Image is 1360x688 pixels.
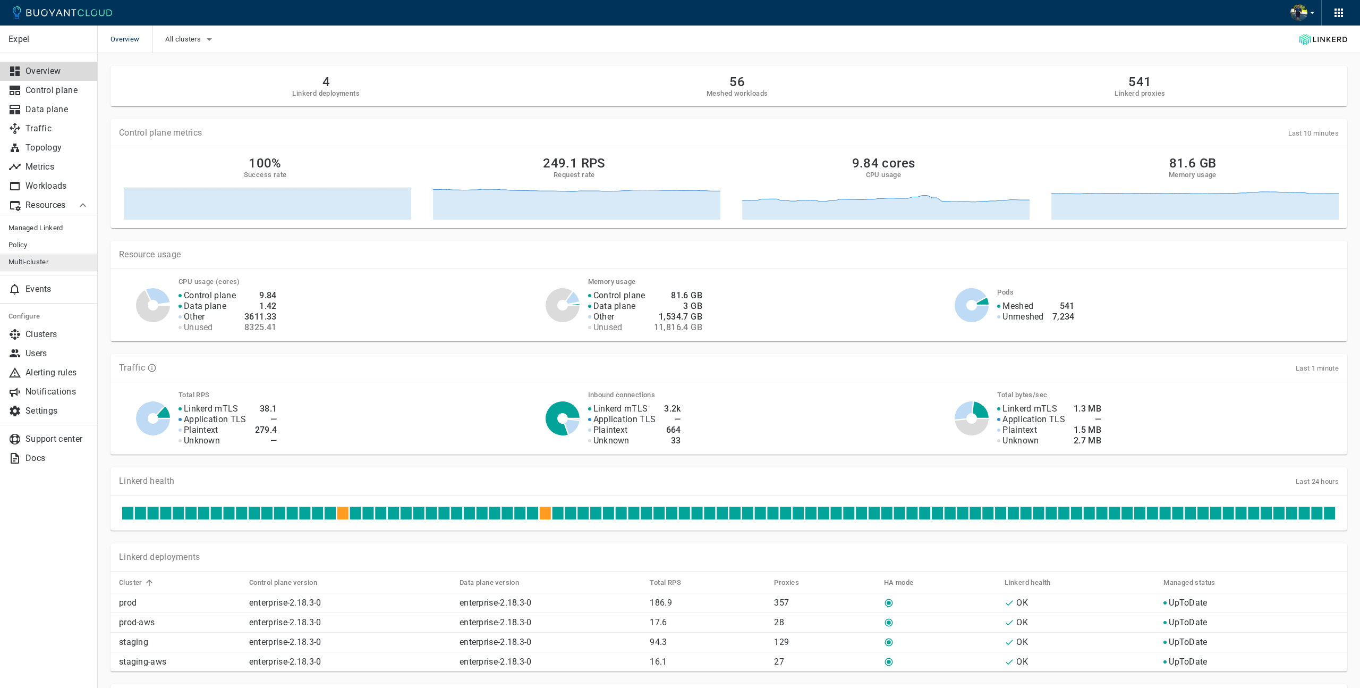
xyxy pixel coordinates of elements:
[1115,89,1165,98] h5: Linkerd proxies
[650,617,766,628] p: 17.6
[1115,74,1165,89] h2: 541
[1002,435,1039,446] p: Unknown
[249,637,321,647] a: enterprise-2.18.3-0
[119,578,156,588] span: Cluster
[119,617,241,628] p: prod-aws
[184,290,236,301] p: Control plane
[593,322,623,333] p: Unused
[119,578,142,587] h5: Cluster
[249,156,282,171] h2: 100%
[25,104,89,115] p: Data plane
[884,578,928,588] span: HA mode
[244,322,277,333] h4: 8325.41
[1005,578,1051,587] h5: Linkerd health
[1169,171,1217,179] h5: Memory usage
[654,322,702,333] h4: 11,816.4 GB
[543,156,606,171] h2: 249.1 RPS
[460,657,532,667] a: enterprise-2.18.3-0
[184,322,213,333] p: Unused
[707,74,768,89] h2: 56
[25,387,89,397] p: Notifications
[119,552,200,563] p: Linkerd deployments
[650,578,681,587] h5: Total RPS
[1169,637,1207,648] p: UpToDate
[664,435,681,446] h4: 33
[8,312,89,321] h5: Configure
[554,171,595,179] h5: Request rate
[460,617,532,627] a: enterprise-2.18.3-0
[1016,657,1028,667] p: OK
[664,425,681,435] h4: 664
[119,363,145,373] p: Traffic
[1290,4,1307,21] img: Bjorn Stange
[1002,404,1057,414] p: Linkerd mTLS
[1002,425,1037,435] p: Plaintext
[249,657,321,667] a: enterprise-2.18.3-0
[1288,129,1339,137] span: Last 10 minutes
[119,249,1339,260] p: Resource usage
[1074,414,1101,425] h4: —
[8,34,89,45] p: Expel
[184,312,205,322] p: Other
[119,637,241,648] p: staging
[184,425,218,435] p: Plaintext
[25,142,89,153] p: Topology
[244,171,287,179] h5: Success rate
[1016,617,1028,628] p: OK
[460,598,532,608] a: enterprise-2.18.3-0
[593,312,615,322] p: Other
[664,414,681,425] h4: —
[119,156,411,220] a: 100%Success rate
[25,284,89,295] p: Events
[292,89,360,98] h5: Linkerd deployments
[119,598,241,608] p: prod
[25,66,89,77] p: Overview
[249,578,331,588] span: Control plane version
[25,367,89,378] p: Alerting rules
[1169,617,1207,628] p: UpToDate
[1002,312,1043,322] p: Unmeshed
[1074,404,1101,414] h4: 1.3 MB
[1163,578,1229,588] span: Managed status
[249,578,317,587] h5: Control plane version
[1074,435,1101,446] h4: 2.7 MB
[428,156,720,220] a: 249.1 RPSRequest rate
[1296,364,1339,372] span: Last 1 minute
[774,637,875,648] p: 129
[184,435,220,446] p: Unknown
[244,301,277,312] h4: 1.42
[1047,156,1339,220] a: 81.6 GBMemory usage
[110,26,152,53] span: Overview
[707,89,768,98] h5: Meshed workloads
[593,414,656,425] p: Application TLS
[119,657,241,667] p: staging-aws
[25,406,89,416] p: Settings
[884,578,914,587] h5: HA mode
[8,241,89,249] span: Policy
[25,85,89,96] p: Control plane
[25,434,89,444] p: Support center
[593,404,648,414] p: Linkerd mTLS
[774,578,813,588] span: Proxies
[593,301,636,312] p: Data plane
[165,35,203,44] span: All clusters
[8,258,89,266] span: Multi-cluster
[1002,301,1033,312] p: Meshed
[1016,598,1028,608] p: OK
[593,290,645,301] p: Control plane
[1169,156,1217,171] h2: 81.6 GB
[737,156,1030,220] a: 9.84 coresCPU usage
[1163,578,1215,587] h5: Managed status
[1052,301,1075,312] h4: 541
[650,598,766,608] p: 186.9
[1052,312,1075,322] h4: 7,234
[1169,598,1207,608] p: UpToDate
[184,404,239,414] p: Linkerd mTLS
[774,578,799,587] h5: Proxies
[292,74,360,89] h2: 4
[244,312,277,322] h4: 3611.33
[255,414,277,425] h4: —
[25,453,89,464] p: Docs
[1002,414,1065,425] p: Application TLS
[664,404,681,414] h4: 3.2k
